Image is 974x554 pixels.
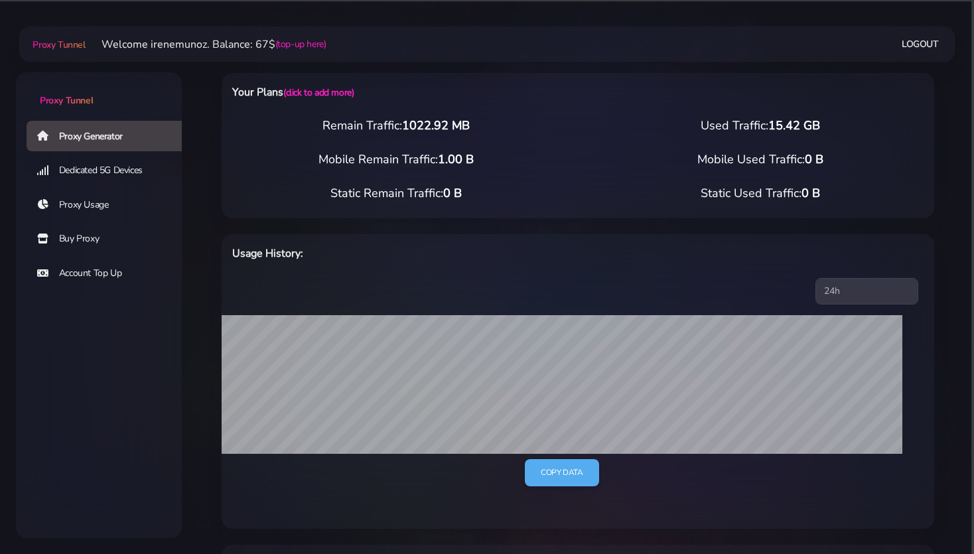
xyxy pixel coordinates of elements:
[40,94,93,107] span: Proxy Tunnel
[86,36,326,52] li: Welcome irenemunoz. Balance: 67$
[578,184,942,202] div: Static Used Traffic:
[443,185,462,201] span: 0 B
[902,32,939,56] a: Logout
[16,72,182,107] a: Proxy Tunnel
[275,37,326,51] a: (top-up here)
[214,184,578,202] div: Static Remain Traffic:
[27,190,192,220] a: Proxy Usage
[214,117,578,135] div: Remain Traffic:
[27,258,192,289] a: Account Top Up
[578,151,942,169] div: Mobile Used Traffic:
[283,86,354,99] a: (click to add more)
[232,245,629,262] h6: Usage History:
[214,151,578,169] div: Mobile Remain Traffic:
[578,117,942,135] div: Used Traffic:
[801,185,820,201] span: 0 B
[27,121,192,151] a: Proxy Generator
[805,151,823,167] span: 0 B
[438,151,474,167] span: 1.00 B
[30,34,85,55] a: Proxy Tunnel
[768,117,820,133] span: 15.42 GB
[27,155,192,186] a: Dedicated 5G Devices
[402,117,470,133] span: 1022.92 MB
[232,84,629,101] h6: Your Plans
[33,38,85,51] span: Proxy Tunnel
[27,224,192,254] a: Buy Proxy
[525,459,598,486] a: Copy data
[910,490,957,537] iframe: Webchat Widget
